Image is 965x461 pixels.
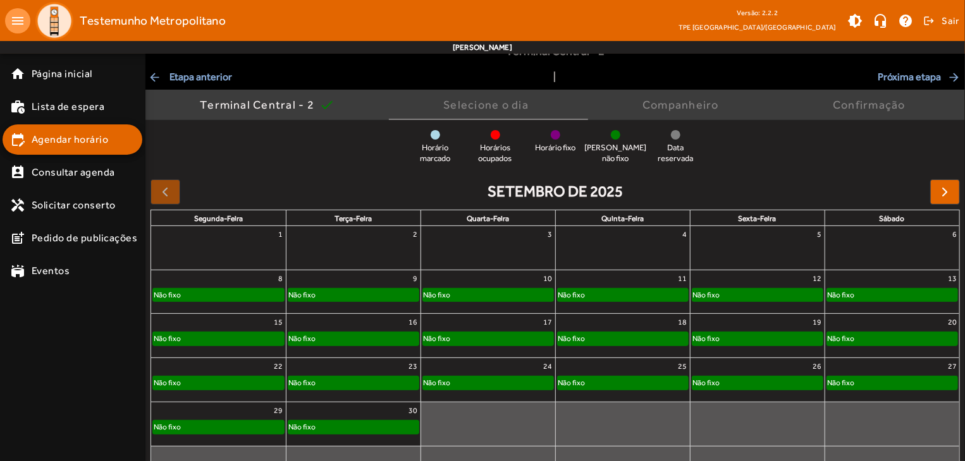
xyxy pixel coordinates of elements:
[10,132,25,147] mat-icon: edit_calendar
[288,376,317,389] div: Não fixo
[32,132,109,147] span: Agendar horário
[541,270,555,287] a: 10 de setembro de 2025
[690,270,825,314] td: 12 de setembro de 2025
[192,212,245,225] a: segunda-feira
[32,66,92,81] span: Página inicial
[833,99,911,111] div: Confirmação
[950,226,959,242] a: 6 de setembro de 2025
[151,358,286,402] td: 22 de setembro de 2025
[288,332,317,345] div: Não fixo
[272,402,286,419] a: 29 de setembro de 2025
[827,332,856,345] div: Não fixo
[153,376,181,389] div: Não fixo
[825,226,959,270] td: 6 de setembro de 2025
[319,97,335,112] mat-icon: check
[676,358,690,374] a: 25 de setembro de 2025
[288,421,317,433] div: Não fixo
[5,8,30,33] mat-icon: menu
[32,198,116,213] span: Solicitar conserto
[825,314,959,358] td: 20 de setembro de 2025
[558,376,586,389] div: Não fixo
[464,212,512,225] a: quarta-feira
[407,358,421,374] a: 23 de setembro de 2025
[555,358,690,402] td: 25 de setembro de 2025
[488,183,623,201] h2: setembro de 2025
[679,21,836,33] span: TPE [GEOGRAPHIC_DATA]/[GEOGRAPHIC_DATA]
[555,314,690,358] td: 18 de setembro de 2025
[276,270,286,287] a: 8 de setembro de 2025
[10,263,25,278] mat-icon: stadium
[584,143,646,164] span: [PERSON_NAME] não fixo
[692,376,721,389] div: Não fixo
[32,165,115,180] span: Consultar agenda
[554,69,556,85] span: |
[811,270,825,287] a: 12 de setembro de 2025
[151,402,286,446] td: 29 de setembro de 2025
[10,230,25,246] mat-icon: post_add
[286,314,421,358] td: 16 de setembro de 2025
[32,263,70,278] span: Eventos
[10,66,25,81] mat-icon: home
[423,332,452,345] div: Não fixo
[151,314,286,358] td: 15 de setembro de 2025
[423,289,452,301] div: Não fixo
[558,289,586,301] div: Não fixo
[32,230,138,246] span: Pedido de publicações
[286,226,421,270] td: 2 de setembro de 2025
[470,143,520,164] span: Horários ocupados
[80,11,226,31] span: Testemunho Metropolitano
[288,289,317,301] div: Não fixo
[423,376,452,389] div: Não fixo
[690,358,825,402] td: 26 de setembro de 2025
[151,226,286,270] td: 1 de setembro de 2025
[921,11,960,30] button: Sair
[200,99,319,111] div: Terminal Central - 2
[811,314,825,330] a: 19 de setembro de 2025
[877,212,907,225] a: sábado
[825,358,959,402] td: 27 de setembro de 2025
[642,99,724,111] div: Companheiro
[878,69,962,85] span: Próxima etapa
[32,99,105,114] span: Lista de espera
[407,402,421,419] a: 30 de setembro de 2025
[555,226,690,270] td: 4 de setembro de 2025
[30,2,226,40] a: Testemunho Metropolitano
[945,314,959,330] a: 20 de setembro de 2025
[541,358,555,374] a: 24 de setembro de 2025
[443,99,534,111] div: Selecione o dia
[421,358,555,402] td: 24 de setembro de 2025
[945,358,959,374] a: 27 de setembro de 2025
[272,358,286,374] a: 22 de setembro de 2025
[811,358,825,374] a: 26 de setembro de 2025
[286,402,421,446] td: 30 de setembro de 2025
[736,212,779,225] a: sexta-feira
[10,165,25,180] mat-icon: perm_contact_calendar
[421,226,555,270] td: 3 de setembro de 2025
[827,376,856,389] div: Não fixo
[945,270,959,287] a: 13 de setembro de 2025
[942,11,960,31] span: Sair
[558,332,586,345] div: Não fixo
[276,226,286,242] a: 1 de setembro de 2025
[690,226,825,270] td: 5 de setembro de 2025
[815,226,825,242] a: 5 de setembro de 2025
[541,314,555,330] a: 17 de setembro de 2025
[286,358,421,402] td: 23 de setembro de 2025
[546,226,555,242] a: 3 de setembro de 2025
[35,2,73,40] img: Logo TPE
[148,69,232,85] span: Etapa anterior
[421,314,555,358] td: 17 de setembro de 2025
[692,289,721,301] div: Não fixo
[555,270,690,314] td: 11 de setembro de 2025
[153,289,181,301] div: Não fixo
[286,270,421,314] td: 9 de setembro de 2025
[827,289,856,301] div: Não fixo
[535,143,575,153] span: Horário fixo
[332,212,374,225] a: terça-feira
[10,99,25,114] mat-icon: work_history
[148,71,163,83] mat-icon: arrow_back
[650,143,701,164] span: Data reservada
[411,270,421,287] a: 9 de setembro de 2025
[692,332,721,345] div: Não fixo
[676,314,690,330] a: 18 de setembro de 2025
